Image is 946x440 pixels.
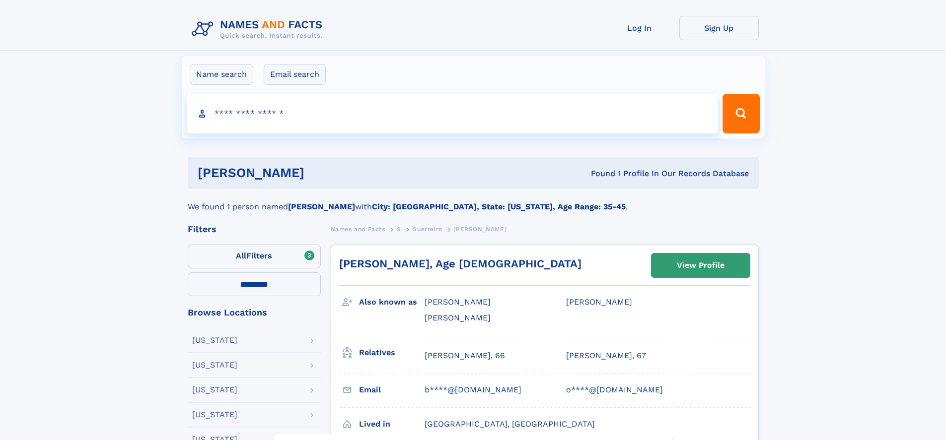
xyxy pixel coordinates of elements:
a: [PERSON_NAME], Age [DEMOGRAPHIC_DATA] [339,257,582,270]
a: Names and Facts [331,223,385,235]
b: [PERSON_NAME] [288,202,355,211]
div: [US_STATE] [192,411,237,419]
a: Sign Up [679,16,759,40]
a: [PERSON_NAME], 66 [425,350,505,361]
label: Filters [188,245,321,268]
a: View Profile [652,253,750,277]
span: All [236,251,246,260]
div: Browse Locations [188,308,321,317]
h3: Also known as [359,294,425,311]
div: [US_STATE] [192,336,237,344]
b: City: [GEOGRAPHIC_DATA], State: [US_STATE], Age Range: 35-45 [372,202,626,211]
a: Guerreiro [412,223,442,235]
div: Found 1 Profile In Our Records Database [447,168,749,179]
h3: Email [359,381,425,398]
a: Log In [600,16,679,40]
a: G [396,223,401,235]
div: Filters [188,225,321,234]
label: Name search [190,64,253,85]
div: [US_STATE] [192,386,237,394]
span: [PERSON_NAME] [566,297,632,307]
h3: Relatives [359,344,425,361]
img: Logo Names and Facts [188,16,331,43]
div: We found 1 person named with . [188,189,759,213]
h3: Lived in [359,416,425,433]
a: [PERSON_NAME], 67 [566,350,646,361]
h1: [PERSON_NAME] [198,167,448,179]
div: View Profile [677,254,725,277]
span: [PERSON_NAME] [425,313,491,322]
span: [GEOGRAPHIC_DATA], [GEOGRAPHIC_DATA] [425,419,595,429]
span: [PERSON_NAME] [425,297,491,307]
span: Guerreiro [412,226,442,233]
input: search input [187,94,719,133]
label: Email search [264,64,326,85]
span: G [396,226,401,233]
div: [US_STATE] [192,361,237,369]
button: Search Button [723,94,759,133]
span: [PERSON_NAME] [453,226,507,233]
